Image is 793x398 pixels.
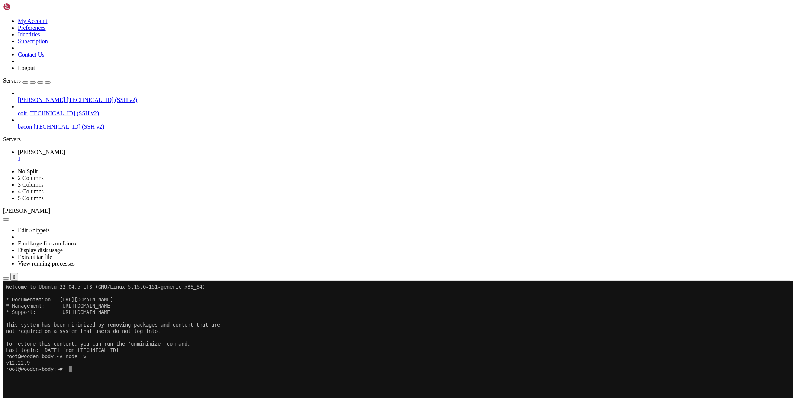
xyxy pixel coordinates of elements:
a: Extract tar file [18,254,52,260]
a: Identities [18,31,40,38]
span: [PERSON_NAME] [3,208,50,214]
span: [PERSON_NAME] [18,97,65,103]
x-row: This system has been minimized by removing packages and content that are [3,41,696,47]
x-row: not required on a system that users do not log into. [3,47,696,54]
span: bacon [18,123,32,130]
button:  [10,273,18,281]
a: 4 Columns [18,188,44,195]
x-row: Welcome to Ubuntu 22.04.5 LTS (GNU/Linux 5.15.0-151-generic x86_64) [3,3,696,9]
x-row: Last login: [DATE] from [TECHNICAL_ID] [3,66,696,73]
x-row: * Support: [URL][DOMAIN_NAME] [3,28,696,35]
a: 3 Columns [18,182,44,188]
a: maus [18,149,790,162]
a: colt [TECHNICAL_ID] (SSH v2) [18,110,790,117]
li: bacon [TECHNICAL_ID] (SSH v2) [18,117,790,130]
a: Display disk usage [18,247,63,253]
img: Shellngn [3,3,46,10]
li: colt [TECHNICAL_ID] (SSH v2) [18,103,790,117]
div:  [13,274,15,280]
a:  [18,155,790,162]
span: [TECHNICAL_ID] (SSH v2) [28,110,99,116]
a: Logout [18,65,35,71]
x-row: * Documentation: [URL][DOMAIN_NAME] [3,16,696,22]
a: 2 Columns [18,175,44,181]
a: Subscription [18,38,48,44]
x-row: v12.22.9 [3,79,696,85]
div: Servers [3,136,790,143]
a: 5 Columns [18,195,44,201]
span: [TECHNICAL_ID] (SSH v2) [33,123,104,130]
a: View running processes [18,260,75,267]
a: Servers [3,77,51,84]
x-row: To restore this content, you can run the 'unminimize' command. [3,60,696,66]
div: (20, 13) [66,85,69,92]
a: Find large files on Linux [18,240,77,247]
a: Contact Us [18,51,45,58]
x-row: root@wooden-body:~# [3,85,696,92]
span: Servers [3,77,21,84]
a: Preferences [18,25,46,31]
a: Edit Snippets [18,227,50,233]
span: colt [18,110,27,116]
a: bacon [TECHNICAL_ID] (SSH v2) [18,123,790,130]
a: [PERSON_NAME] [TECHNICAL_ID] (SSH v2) [18,97,790,103]
x-row: * Management: [URL][DOMAIN_NAME] [3,22,696,28]
span: [PERSON_NAME] [18,149,65,155]
span: [TECHNICAL_ID] (SSH v2) [67,97,137,103]
li: [PERSON_NAME] [TECHNICAL_ID] (SSH v2) [18,90,790,103]
a: No Split [18,168,38,174]
x-row: root@wooden-body:~# node -v [3,73,696,79]
a: My Account [18,18,48,24]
